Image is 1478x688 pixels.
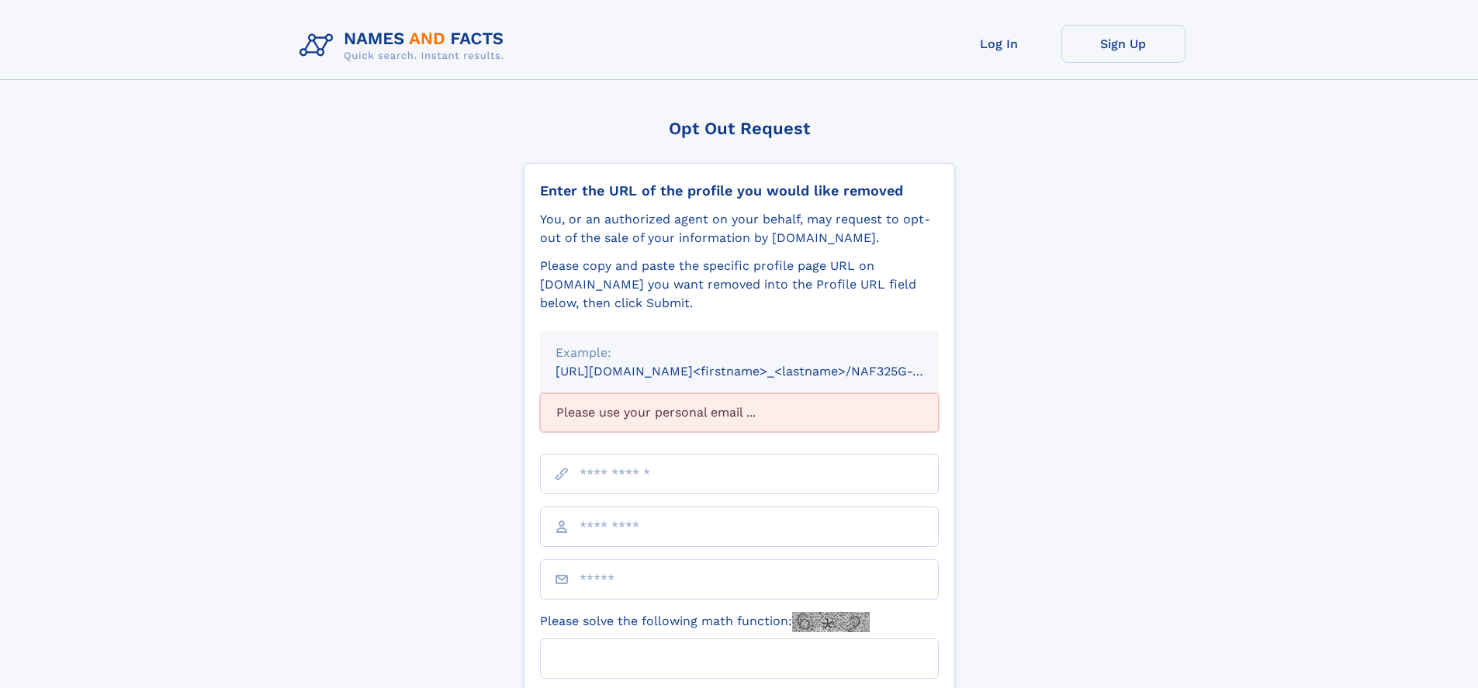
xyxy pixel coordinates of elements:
div: Please use your personal email ... [540,393,939,432]
img: Logo Names and Facts [293,25,517,67]
div: Enter the URL of the profile you would like removed [540,182,939,199]
a: Log In [937,25,1061,63]
div: Example: [556,344,923,362]
div: You, or an authorized agent on your behalf, may request to opt-out of the sale of your informatio... [540,210,939,247]
div: Opt Out Request [524,119,955,138]
label: Please solve the following math function: [540,612,870,632]
div: Please copy and paste the specific profile page URL on [DOMAIN_NAME] you want removed into the Pr... [540,257,939,313]
a: Sign Up [1061,25,1186,63]
small: [URL][DOMAIN_NAME]<firstname>_<lastname>/NAF325G-xxxxxxxx [556,364,968,379]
